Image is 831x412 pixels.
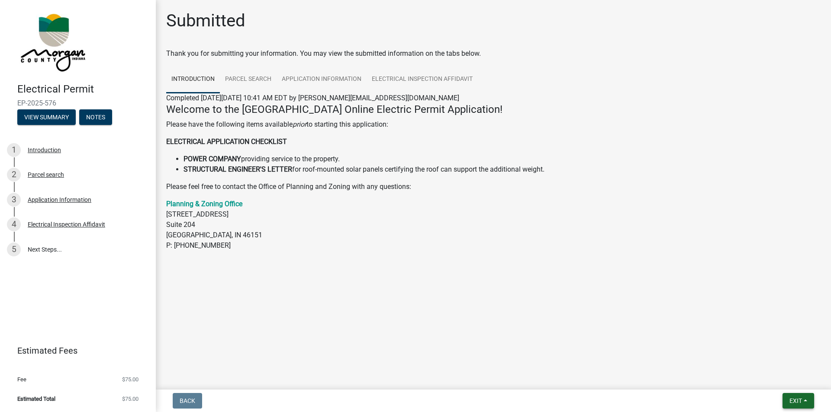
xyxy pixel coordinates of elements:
p: Please have the following items available to starting this application: [166,119,821,130]
button: View Summary [17,109,76,125]
div: Electrical Inspection Affidavit [28,221,105,227]
a: Application Information [277,66,367,93]
img: Morgan County, Indiana [17,9,87,74]
h1: Submitted [166,10,245,31]
strong: POWER COMPANY [184,155,241,163]
span: $75.00 [122,377,138,382]
strong: STRUCTURAL ENGINEER'S LETTER [184,165,292,173]
div: 2 [7,168,21,182]
div: 1 [7,143,21,157]
p: Please feel free to contact the Office of Planning and Zoning with any questions: [166,182,821,192]
button: Exit [783,393,814,409]
div: 4 [7,217,21,231]
a: Electrical Inspection Affidavit [367,66,478,93]
li: providing service to the property. [184,154,821,164]
a: Estimated Fees [7,342,142,359]
button: Notes [79,109,112,125]
div: 5 [7,243,21,256]
span: Exit [789,397,802,404]
a: Introduction [166,66,220,93]
span: Fee [17,377,26,382]
span: $75.00 [122,396,138,402]
h4: Electrical Permit [17,83,149,96]
strong: ELECTRICAL APPLICATION CHECKLIST [166,137,287,146]
wm-modal-confirm: Notes [79,114,112,121]
h4: Welcome to the [GEOGRAPHIC_DATA] Online Electric Permit Application! [166,103,821,116]
div: Parcel search [28,172,64,178]
a: Planning & Zoning Office [166,200,242,208]
i: prior [293,120,306,128]
span: EP-2025-576 [17,99,138,107]
button: Back [173,393,202,409]
div: Thank you for submitting your information. You may view the submitted information on the tabs below. [166,48,821,59]
span: Estimated Total [17,396,55,402]
span: Back [180,397,195,404]
div: Application Information [28,197,91,203]
div: Introduction [28,147,61,153]
wm-modal-confirm: Summary [17,114,76,121]
li: for roof-mounted solar panels certifying the roof can support the additional weight. [184,164,821,175]
span: Completed [DATE][DATE] 10:41 AM EDT by [PERSON_NAME][EMAIL_ADDRESS][DOMAIN_NAME] [166,94,459,102]
div: 3 [7,193,21,207]
a: Parcel search [220,66,277,93]
p: [STREET_ADDRESS] Suite 204 [GEOGRAPHIC_DATA], IN 46151 P: [PHONE_NUMBER] [166,199,821,251]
